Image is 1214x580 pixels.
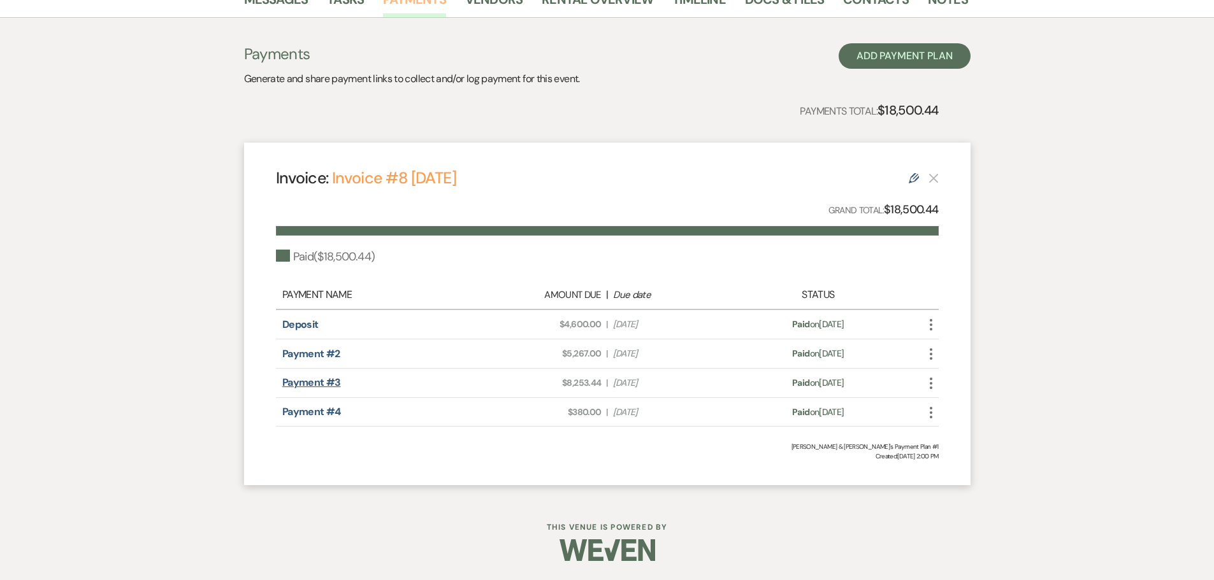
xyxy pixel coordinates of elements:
span: | [606,347,607,360]
strong: $18,500.44 [878,102,939,118]
span: | [606,406,607,419]
div: on [DATE] [737,406,899,419]
a: Payment #4 [282,405,341,418]
p: Grand Total: [828,201,939,219]
span: Paid [792,318,809,330]
span: [DATE] [613,376,730,390]
h4: Invoice: [276,167,456,189]
a: Deposit [282,318,319,331]
span: Paid [792,406,809,418]
span: Paid [792,377,809,388]
h3: Payments [244,43,580,65]
a: Invoice #8 [DATE] [332,167,456,188]
div: Status [737,287,899,302]
p: Payments Total: [800,100,938,120]
span: $380.00 [484,406,601,419]
div: Amount Due [484,288,601,302]
strong: $18,500.44 [884,202,939,217]
div: on [DATE] [737,376,899,390]
span: $8,253.44 [484,376,601,390]
button: This payment plan cannot be deleted because it contains links that have been paid through Weven’s... [929,173,939,183]
span: | [606,376,607,390]
p: Generate and share payment links to collect and/or log payment for this event. [244,71,580,87]
div: | [477,287,737,302]
a: Payment #2 [282,347,340,360]
span: Created: [DATE] 2:00 PM [276,451,939,461]
span: [DATE] [613,347,730,360]
span: Paid [792,348,809,359]
img: Weven Logo [560,528,655,572]
div: Due date [613,288,730,302]
div: Paid ( $18,500.44 ) [276,248,375,265]
span: | [606,318,607,331]
a: Payment #3 [282,376,341,389]
div: on [DATE] [737,318,899,331]
div: on [DATE] [737,347,899,360]
span: [DATE] [613,406,730,419]
span: [DATE] [613,318,730,331]
span: $4,600.00 [484,318,601,331]
button: Add Payment Plan [839,43,971,69]
div: Payment Name [282,287,477,302]
span: $5,267.00 [484,347,601,360]
div: [PERSON_NAME] & [PERSON_NAME]'s Payment Plan #1 [276,442,939,451]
